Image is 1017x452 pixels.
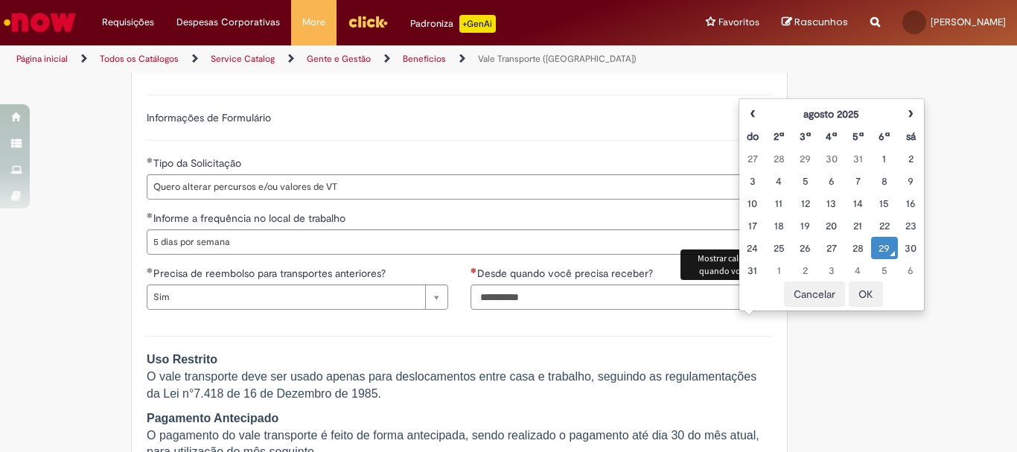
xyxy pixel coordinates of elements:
[902,218,920,233] div: 23 August 2025 Saturday
[796,196,814,211] div: 12 August 2025 Tuesday
[796,263,814,278] div: 02 September 2025 Tuesday
[153,267,389,280] span: Precisa de reembolso para transportes anteriores?
[11,45,667,73] ul: Trilhas de página
[739,125,765,147] th: Domingo
[875,151,893,166] div: 01 August 2025 Friday
[743,241,762,255] div: 24 August 2025 Sunday
[796,218,814,233] div: 19 August 2025 Tuesday
[849,281,883,307] button: OK
[794,15,848,29] span: Rascunhos
[784,281,845,307] button: Cancelar
[875,263,893,278] div: 05 September 2025 Friday
[849,241,867,255] div: 28 August 2025 Thursday
[153,156,244,170] span: Tipo da Solicitação
[471,267,477,273] span: Necessários
[478,53,637,65] a: Vale Transporte ([GEOGRAPHIC_DATA])
[902,151,920,166] div: 02 August 2025 Saturday
[818,125,844,147] th: Quarta-feira
[147,353,217,366] strong: Uso Restrito
[16,53,68,65] a: Página inicial
[147,111,271,124] label: Informações de Formulário
[875,196,893,211] div: 15 August 2025 Friday
[902,196,920,211] div: 16 August 2025 Saturday
[403,53,446,65] a: Benefícios
[743,263,762,278] div: 31 August 2025 Sunday
[931,16,1006,28] span: [PERSON_NAME]
[211,53,275,65] a: Service Catalog
[477,267,656,280] span: Desde quando você precisa receber?
[845,125,871,147] th: Quinta-feira
[147,412,278,424] strong: Pagamento Antecipado
[307,53,371,65] a: Gente e Gestão
[743,218,762,233] div: 17 August 2025 Sunday
[153,175,742,199] span: Quero alterar percursos e/ou valores de VT
[898,103,924,125] th: Próximo mês
[796,151,814,166] div: 29 July 2025 Tuesday
[743,151,762,166] div: 27 July 2025 Sunday
[765,125,791,147] th: Segunda-feira
[822,151,841,166] div: 30 July 2025 Wednesday
[153,211,348,225] span: Informe a frequência no local de trabalho
[849,218,867,233] div: 21 August 2025 Thursday
[302,15,325,30] span: More
[718,15,759,30] span: Favoritos
[822,263,841,278] div: 03 September 2025 Wednesday
[743,196,762,211] div: 10 August 2025 Sunday
[875,241,893,255] div: O seletor de data foi aberto.29 August 2025 Friday
[796,174,814,188] div: 05 August 2025 Tuesday
[822,241,841,255] div: 27 August 2025 Wednesday
[410,15,496,33] div: Padroniza
[147,267,153,273] span: Obrigatório Preenchido
[769,218,788,233] div: 18 August 2025 Monday
[153,285,418,309] span: Sim
[102,15,154,30] span: Requisições
[100,53,179,65] a: Todos os Catálogos
[769,196,788,211] div: 11 August 2025 Monday
[875,174,893,188] div: 08 August 2025 Friday
[680,249,829,279] div: Mostrar calendário para Desde quando você precisa receber?
[769,151,788,166] div: 28 July 2025 Monday
[849,151,867,166] div: 31 July 2025 Thursday
[792,125,818,147] th: Terça-feira
[147,212,153,218] span: Obrigatório Preenchido
[769,263,788,278] div: 01 September 2025 Monday
[822,174,841,188] div: 06 August 2025 Wednesday
[1,7,78,37] img: ServiceNow
[153,230,742,254] span: 5 dias por semana
[822,196,841,211] div: 13 August 2025 Wednesday
[348,10,388,33] img: click_logo_yellow_360x200.png
[822,218,841,233] div: 20 August 2025 Wednesday
[769,241,788,255] div: 25 August 2025 Monday
[782,16,848,30] a: Rascunhos
[147,157,153,163] span: Obrigatório Preenchido
[902,263,920,278] div: 06 September 2025 Saturday
[875,218,893,233] div: 22 August 2025 Friday
[898,125,924,147] th: Sábado
[849,196,867,211] div: 14 August 2025 Thursday
[743,174,762,188] div: 03 August 2025 Sunday
[459,15,496,33] p: +GenAi
[765,103,897,125] th: agosto 2025. Alternar mês
[871,125,897,147] th: Sexta-feira
[471,284,750,310] input: Desde quando você precisa receber?
[739,98,925,311] div: Escolher data
[769,174,788,188] div: 04 August 2025 Monday
[902,241,920,255] div: 30 August 2025 Saturday
[796,241,814,255] div: 26 August 2025 Tuesday
[902,174,920,188] div: 09 August 2025 Saturday
[849,174,867,188] div: 07 August 2025 Thursday
[176,15,280,30] span: Despesas Corporativas
[147,353,756,400] span: O vale transporte deve ser usado apenas para deslocamentos entre casa e trabalho, seguindo as reg...
[739,103,765,125] th: Mês anterior
[849,263,867,278] div: 04 September 2025 Thursday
